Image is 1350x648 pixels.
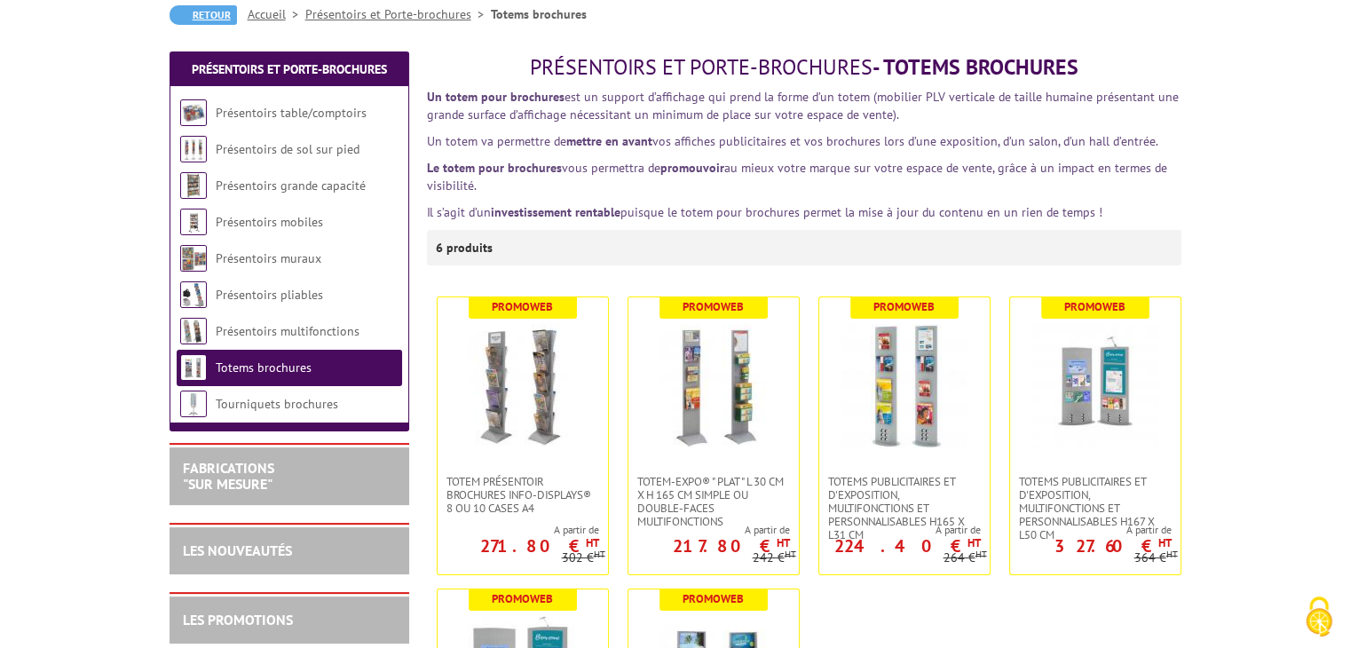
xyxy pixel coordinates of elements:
sup: HT [785,548,796,560]
p: 224.40 € [834,541,981,551]
strong: Un totem pour brochures [427,89,564,105]
strong: investissement rentable [491,204,620,220]
img: Présentoirs multifonctions [180,318,207,344]
button: Cookies (fenêtre modale) [1288,588,1350,648]
p: 364 € [1134,551,1178,565]
span: vous permettra de au mieux votre marque sur votre espace de vente, grâce à un impact en termes de... [427,160,1167,194]
img: Totems brochures [180,354,207,381]
img: Totem-Expo® [651,324,776,448]
span: Totem Présentoir brochures Info-Displays® 8 ou 10 cases A4 [446,475,599,515]
img: Présentoirs de sol sur pied [180,136,207,162]
a: Retour [170,5,237,25]
strong: Le totem pour brochures [427,160,562,176]
sup: HT [594,548,605,560]
b: Promoweb [873,299,935,314]
span: Présentoirs et Porte-brochures [530,53,872,81]
img: Présentoirs muraux [180,245,207,272]
h1: - Totems brochures [427,56,1181,79]
p: 271.80 € [480,541,599,551]
sup: HT [777,535,790,550]
span: Totems publicitaires et d'exposition, multifonctions et personnalisables H167 X L50 CM [1019,475,1172,541]
a: LES NOUVEAUTÉS [183,541,292,559]
p: 302 € [562,551,605,565]
img: Totems publicitaires et d'exposition, multifonctions et personnalisables H167 X L50 CM [1033,324,1157,448]
img: Présentoirs grande capacité [180,172,207,199]
p: 327.60 € [1054,541,1172,551]
span: A partir de [1010,523,1172,537]
sup: HT [975,548,987,560]
span: Totems publicitaires et d'exposition, multifonctions et personnalisables H165 X L31 CM [828,475,981,541]
p: 242 € [753,551,796,565]
b: Promoweb [683,299,744,314]
p: 264 € [943,551,987,565]
a: Présentoirs mobiles [216,214,323,230]
strong: mettre en avant [566,133,652,149]
span: A partir de [819,523,981,537]
a: Totems publicitaires et d'exposition, multifonctions et personnalisables H165 X L31 CM [819,475,990,541]
a: LES PROMOTIONS [183,611,293,628]
a: Totem-Expo® " plat " L 30 cm x H 165 cm simple ou double-faces multifonctions [628,475,799,528]
sup: HT [586,535,599,550]
a: Totems publicitaires et d'exposition, multifonctions et personnalisables H167 X L50 CM [1010,475,1180,541]
li: Totems brochures [491,5,587,23]
a: Totems brochures [216,360,312,375]
p: 217.80 € [673,541,790,551]
b: Promoweb [683,591,744,606]
a: Présentoirs pliables [216,287,323,303]
img: Totem Présentoir brochures Info-Displays® 8 ou 10 cases A4 [461,324,585,448]
b: Promoweb [1064,299,1125,314]
a: Présentoirs table/comptoirs [216,105,367,121]
a: Présentoirs muraux [216,250,321,266]
b: Promoweb [492,299,553,314]
sup: HT [1166,548,1178,560]
img: Présentoirs pliables [180,281,207,308]
a: Présentoirs et Porte-brochures [305,6,491,22]
a: Tourniquets brochures [216,396,338,412]
span: A partir de [438,523,599,537]
a: Accueil [248,6,305,22]
strong: promouvoir [660,160,724,176]
span: A partir de [628,523,790,537]
font: Il s’agit d’un puisque le totem pour brochures permet la mise à jour du contenu en un rien de tem... [427,204,1102,220]
span: Totem-Expo® " plat " L 30 cm x H 165 cm simple ou double-faces multifonctions [637,475,790,528]
a: Présentoirs multifonctions [216,323,359,339]
a: Présentoirs grande capacité [216,178,366,194]
a: Totem Présentoir brochures Info-Displays® 8 ou 10 cases A4 [438,475,608,515]
img: Tourniquets brochures [180,391,207,417]
img: Présentoirs mobiles [180,209,207,235]
p: 6 produits [436,230,502,265]
a: Présentoirs et Porte-brochures [192,61,387,77]
span: Un totem va permettre de vos affiches publicitaires et vos brochures lors d’une exposition, d’un ... [427,133,1158,149]
img: Totems publicitaires et d'exposition, multifonctions et personnalisables H165 X L31 CM [842,324,967,448]
sup: HT [967,535,981,550]
a: Présentoirs de sol sur pied [216,141,359,157]
img: Présentoirs table/comptoirs [180,99,207,126]
span: est un support d’affichage qui prend la forme d’un totem (mobilier PLV verticale de taille humain... [427,89,1179,122]
a: FABRICATIONS"Sur Mesure" [183,459,274,493]
sup: HT [1158,535,1172,550]
b: Promoweb [492,591,553,606]
img: Cookies (fenêtre modale) [1297,595,1341,639]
